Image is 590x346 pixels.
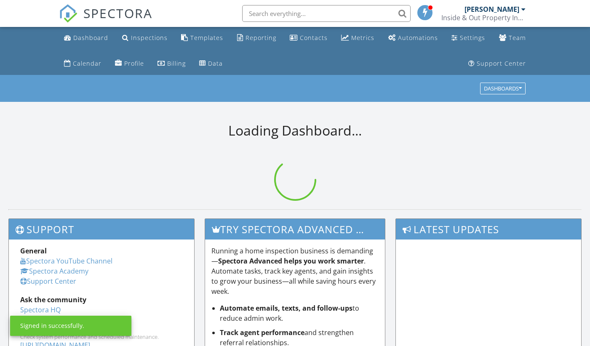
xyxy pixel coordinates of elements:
[448,30,489,46] a: Settings
[167,59,186,67] div: Billing
[205,219,385,240] h3: Try spectora advanced [DATE]
[398,34,438,42] div: Automations
[83,4,152,22] span: SPECTORA
[59,11,152,29] a: SPECTORA
[208,59,223,67] div: Data
[484,86,522,92] div: Dashboards
[196,56,226,72] a: Data
[465,56,529,72] a: Support Center
[385,30,441,46] a: Automations (Basic)
[234,30,280,46] a: Reporting
[220,328,304,337] strong: Track agent performance
[20,295,183,305] div: Ask the community
[73,59,101,67] div: Calendar
[300,34,328,42] div: Contacts
[465,5,519,13] div: [PERSON_NAME]
[220,303,352,313] strong: Automate emails, texts, and follow-ups
[9,219,194,240] h3: Support
[61,56,105,72] a: Calendar
[396,219,581,240] h3: Latest Updates
[480,83,526,95] button: Dashboards
[20,277,76,286] a: Support Center
[20,256,112,266] a: Spectora YouTube Channel
[20,266,88,276] a: Spectora Academy
[351,34,374,42] div: Metrics
[338,30,378,46] a: Metrics
[441,13,526,22] div: Inside & Out Property Inspectors, Inc
[119,30,171,46] a: Inspections
[178,30,227,46] a: Templates
[242,5,411,22] input: Search everything...
[20,305,61,314] a: Spectora HQ
[190,34,223,42] div: Templates
[124,59,144,67] div: Profile
[218,256,364,266] strong: Spectora Advanced helps you work smarter
[286,30,331,46] a: Contacts
[220,303,379,323] li: to reduce admin work.
[131,34,168,42] div: Inspections
[61,30,112,46] a: Dashboard
[154,56,189,72] a: Billing
[112,56,147,72] a: Company Profile
[211,246,379,296] p: Running a home inspection business is demanding— . Automate tasks, track key agents, and gain ins...
[246,34,276,42] div: Reporting
[496,30,529,46] a: Team
[477,59,526,67] div: Support Center
[20,333,183,340] div: Check system performance and scheduled maintenance.
[20,246,47,256] strong: General
[59,4,77,23] img: The Best Home Inspection Software - Spectora
[460,34,485,42] div: Settings
[509,34,526,42] div: Team
[73,34,108,42] div: Dashboard
[20,322,84,330] div: Signed in successfully.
